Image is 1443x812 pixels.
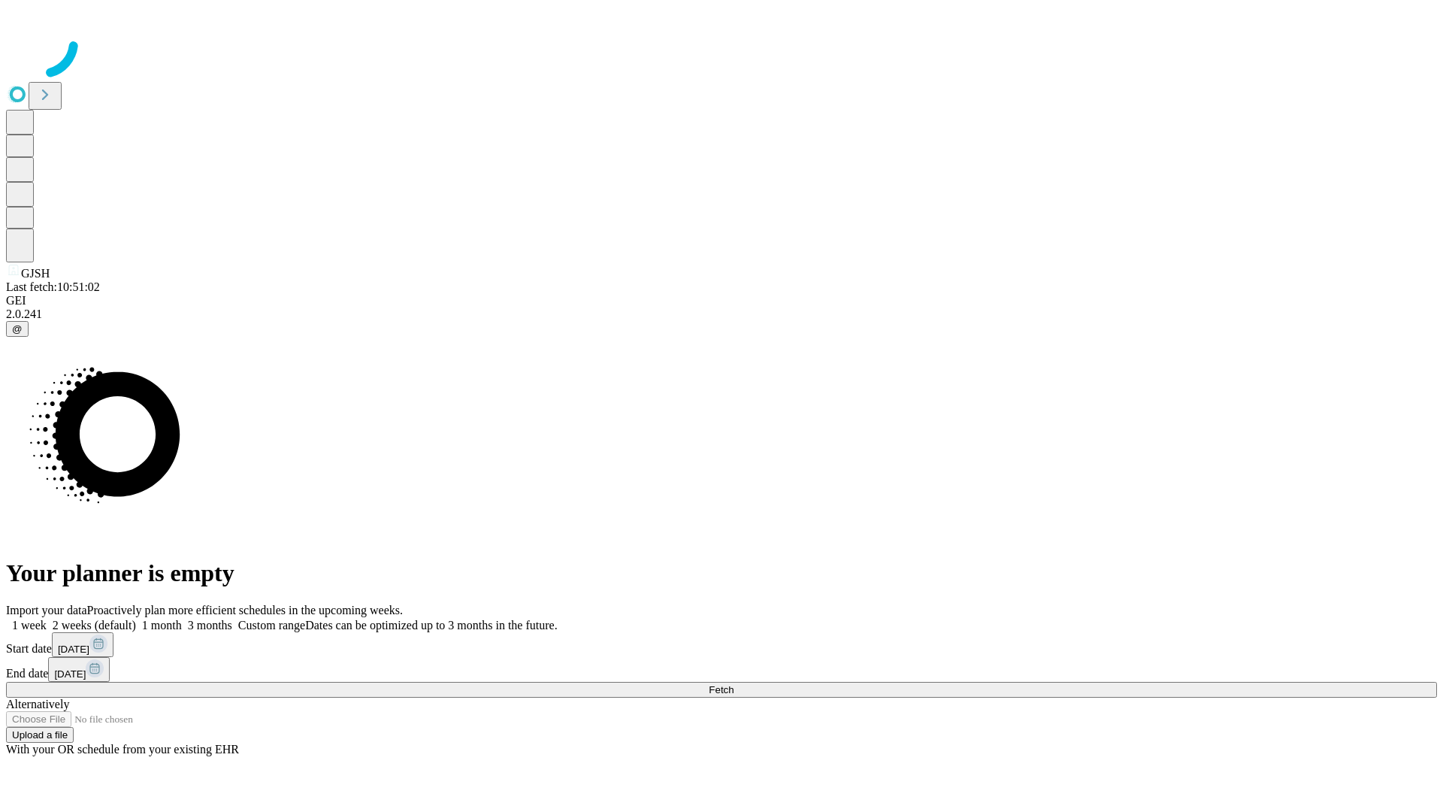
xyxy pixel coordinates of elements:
[87,604,403,617] span: Proactively plan more efficient schedules in the upcoming weeks.
[6,682,1437,698] button: Fetch
[6,280,100,293] span: Last fetch: 10:51:02
[709,684,734,695] span: Fetch
[6,604,87,617] span: Import your data
[6,294,1437,308] div: GEI
[238,619,305,632] span: Custom range
[6,657,1437,682] div: End date
[53,619,136,632] span: 2 weeks (default)
[6,308,1437,321] div: 2.0.241
[54,668,86,680] span: [DATE]
[12,619,47,632] span: 1 week
[305,619,557,632] span: Dates can be optimized up to 3 months in the future.
[52,632,113,657] button: [DATE]
[48,657,110,682] button: [DATE]
[142,619,182,632] span: 1 month
[6,632,1437,657] div: Start date
[6,743,239,756] span: With your OR schedule from your existing EHR
[12,323,23,335] span: @
[58,644,89,655] span: [DATE]
[21,267,50,280] span: GJSH
[188,619,232,632] span: 3 months
[6,698,69,710] span: Alternatively
[6,727,74,743] button: Upload a file
[6,321,29,337] button: @
[6,559,1437,587] h1: Your planner is empty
